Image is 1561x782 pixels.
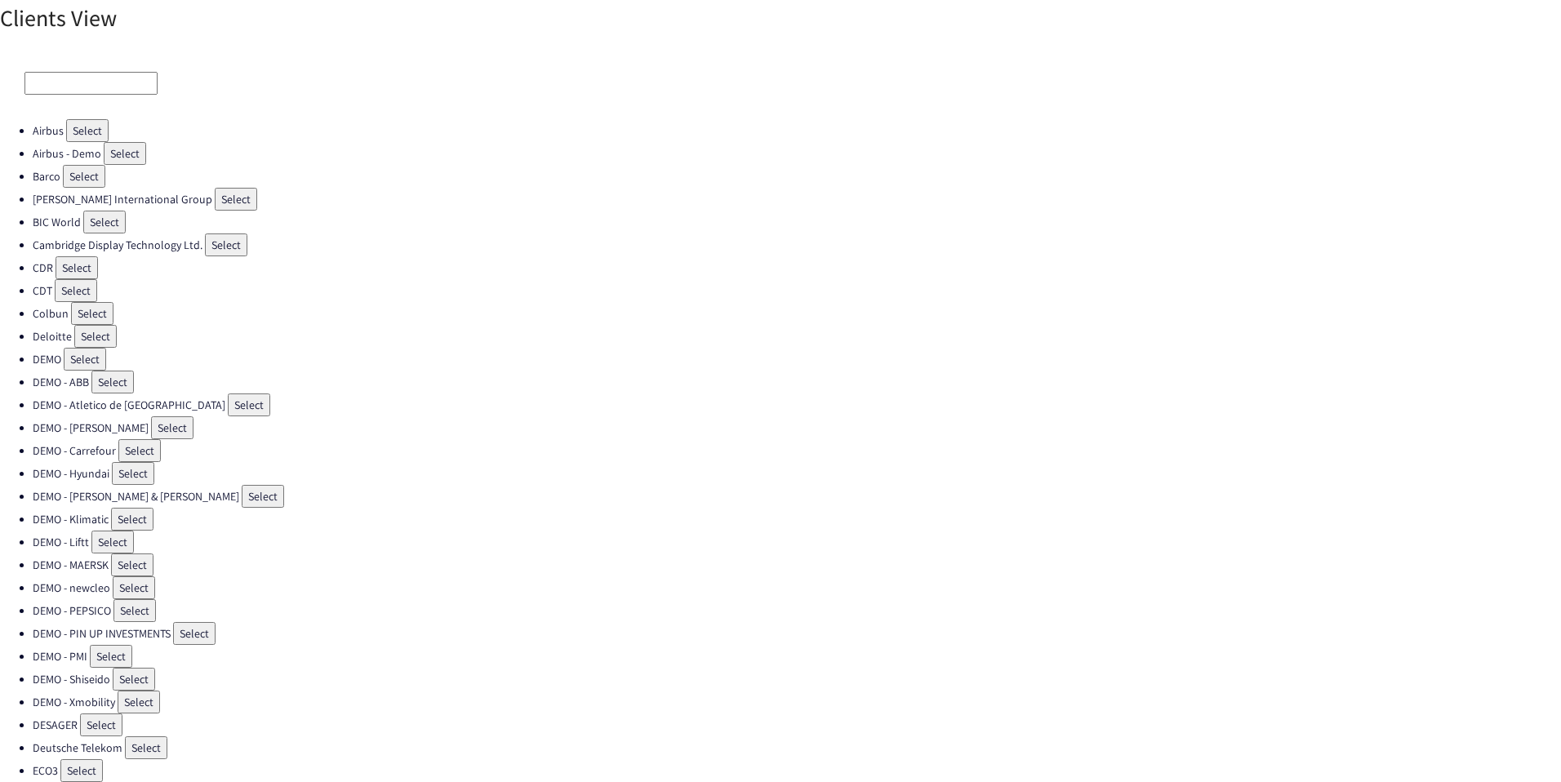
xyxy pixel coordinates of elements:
[74,325,117,348] button: Select
[90,645,132,668] button: Select
[33,416,1561,439] li: DEMO - [PERSON_NAME]
[66,119,109,142] button: Select
[33,508,1561,531] li: DEMO - Klimatic
[83,211,126,233] button: Select
[33,713,1561,736] li: DESAGER
[33,439,1561,462] li: DEMO - Carrefour
[173,622,216,645] button: Select
[215,188,257,211] button: Select
[64,348,106,371] button: Select
[56,256,98,279] button: Select
[33,599,1561,622] li: DEMO - PEPSICO
[33,691,1561,713] li: DEMO - Xmobility
[104,142,146,165] button: Select
[33,325,1561,348] li: Deloitte
[118,691,160,713] button: Select
[33,165,1561,188] li: Barco
[111,508,153,531] button: Select
[80,713,122,736] button: Select
[33,279,1561,302] li: CDT
[55,279,97,302] button: Select
[33,302,1561,325] li: Colbun
[33,348,1561,371] li: DEMO
[33,188,1561,211] li: [PERSON_NAME] International Group
[71,302,113,325] button: Select
[33,576,1561,599] li: DEMO - newcleo
[33,119,1561,142] li: Airbus
[113,668,155,691] button: Select
[33,393,1561,416] li: DEMO - Atletico de [GEOGRAPHIC_DATA]
[33,736,1561,759] li: Deutsche Telekom
[151,416,193,439] button: Select
[205,233,247,256] button: Select
[91,371,134,393] button: Select
[33,553,1561,576] li: DEMO - MAERSK
[112,462,154,485] button: Select
[60,759,103,782] button: Select
[33,485,1561,508] li: DEMO - [PERSON_NAME] & [PERSON_NAME]
[33,233,1561,256] li: Cambridge Display Technology Ltd.
[33,531,1561,553] li: DEMO - Liftt
[111,553,153,576] button: Select
[228,393,270,416] button: Select
[1479,704,1561,782] iframe: Chat Widget
[33,142,1561,165] li: Airbus - Demo
[242,485,284,508] button: Select
[91,531,134,553] button: Select
[33,759,1561,782] li: ECO3
[63,165,105,188] button: Select
[33,668,1561,691] li: DEMO - Shiseido
[33,622,1561,645] li: DEMO - PIN UP INVESTMENTS
[118,439,161,462] button: Select
[33,645,1561,668] li: DEMO - PMI
[1479,704,1561,782] div: Widget de chat
[33,211,1561,233] li: BIC World
[33,256,1561,279] li: CDR
[33,462,1561,485] li: DEMO - Hyundai
[113,599,156,622] button: Select
[113,576,155,599] button: Select
[125,736,167,759] button: Select
[33,371,1561,393] li: DEMO - ABB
